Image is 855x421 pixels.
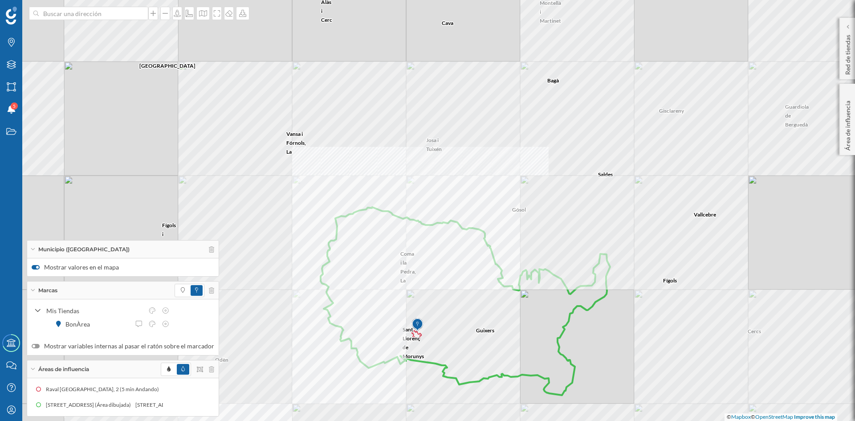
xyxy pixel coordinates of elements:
span: Soporte [18,6,49,14]
label: Mostrar valores en el mapa [32,263,214,272]
div: [STREET_ADDRESS] (Área dibujada) [45,401,135,409]
div: Raval [GEOGRAPHIC_DATA], 2 (5 min Andando) [46,385,163,394]
a: Improve this map [794,413,835,420]
a: Mapbox [731,413,751,420]
span: Marcas [38,286,57,294]
a: OpenStreetMap [755,413,793,420]
div: BonÀrea [65,319,94,329]
img: Geoblink Logo [6,7,17,25]
span: Municipio ([GEOGRAPHIC_DATA]) [38,245,130,253]
div: Mis Tiendas [46,306,143,315]
img: Marker [412,316,423,334]
span: 5 [13,102,16,110]
div: © © [725,413,837,421]
p: Red de tiendas [843,31,852,75]
div: [STREET_ADDRESS] (Área dibujada) [135,401,224,409]
span: Áreas de influencia [38,365,89,373]
label: Mostrar variables internas al pasar el ratón sobre el marcador [32,342,214,351]
p: Área de influencia [843,97,852,151]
